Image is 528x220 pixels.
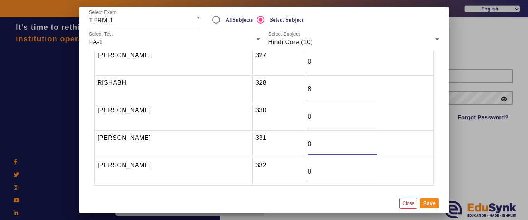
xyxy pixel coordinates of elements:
[252,158,305,186] td: 332
[89,32,113,37] mat-label: Select Test
[420,198,439,208] button: Save
[308,84,377,94] input: Marks Obtained
[308,139,377,149] input: Marks Obtained
[308,167,377,176] input: Marks Obtained
[252,48,305,76] td: 327
[89,17,113,24] span: TERM-1
[399,198,417,208] button: Close
[308,112,377,121] input: Marks Obtained
[252,103,305,131] td: 330
[268,32,300,37] mat-label: Select Subject
[89,39,103,45] span: FA-1
[94,131,252,158] td: [PERSON_NAME]
[308,57,377,66] input: Marks Obtained
[268,17,303,23] label: Select Subject
[224,17,253,23] label: AllSubjects
[89,10,116,15] mat-label: Select Exam
[94,103,252,131] td: [PERSON_NAME]
[252,131,305,158] td: 331
[94,48,252,76] td: [PERSON_NAME]
[252,76,305,103] td: 328
[268,39,313,45] span: Hindi Core (10)
[94,158,252,186] td: [PERSON_NAME]
[94,76,252,103] td: RISHABH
